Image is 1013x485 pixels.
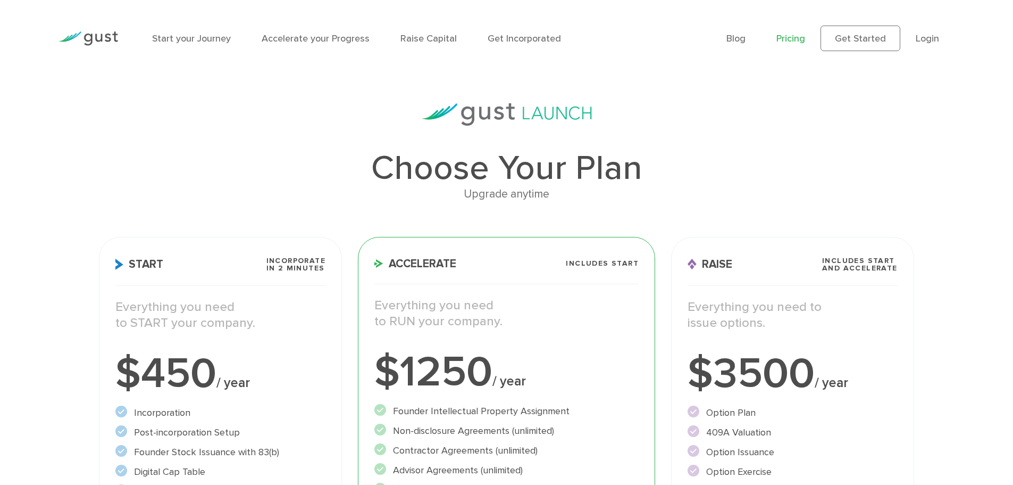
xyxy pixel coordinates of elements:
[115,259,163,270] span: Start
[374,258,456,269] span: Accelerate
[726,33,746,44] a: Blog
[566,260,639,267] span: Includes START
[688,259,732,270] span: Raise
[821,26,900,51] a: Get Started
[374,298,639,330] p: Everything you need to RUN your company.
[374,424,639,438] li: Non-disclosure Agreements (unlimited)
[115,299,325,331] p: Everything you need to START your company.
[422,103,592,126] img: gust-launch-logos.svg
[688,465,898,479] li: Option Exercise
[688,425,898,440] li: 409A Valuation
[815,375,848,391] span: / year
[688,352,898,395] div: $3500
[400,33,457,44] a: Raise Capital
[688,259,697,270] img: Raise Icon
[776,33,805,44] a: Pricing
[115,425,325,440] li: Post-incorporation Setup
[266,257,325,272] span: Incorporate in 2 Minutes
[916,33,939,44] a: Login
[99,151,914,185] h1: Choose Your Plan
[374,351,639,393] div: $1250
[374,259,383,268] img: Accelerate Icon
[374,443,639,458] li: Contractor Agreements (unlimited)
[152,33,231,44] a: Start your Journey
[115,352,325,395] div: $450
[688,445,898,459] li: Option Issuance
[374,463,639,478] li: Advisor Agreements (unlimited)
[688,406,898,420] li: Option Plan
[115,406,325,420] li: Incorporation
[115,465,325,479] li: Digital Cap Table
[115,445,325,459] li: Founder Stock Issuance with 83(b)
[488,33,561,44] a: Get Incorporated
[216,375,250,391] span: / year
[99,185,914,203] div: Upgrade anytime
[374,404,639,418] li: Founder Intellectual Property Assignment
[58,31,118,46] img: Gust Logo
[688,299,898,331] p: Everything you need to issue options.
[822,257,898,272] span: Includes START and ACCELERATE
[262,33,370,44] a: Accelerate your Progress
[115,259,123,270] img: Start Icon X2
[492,373,526,389] span: / year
